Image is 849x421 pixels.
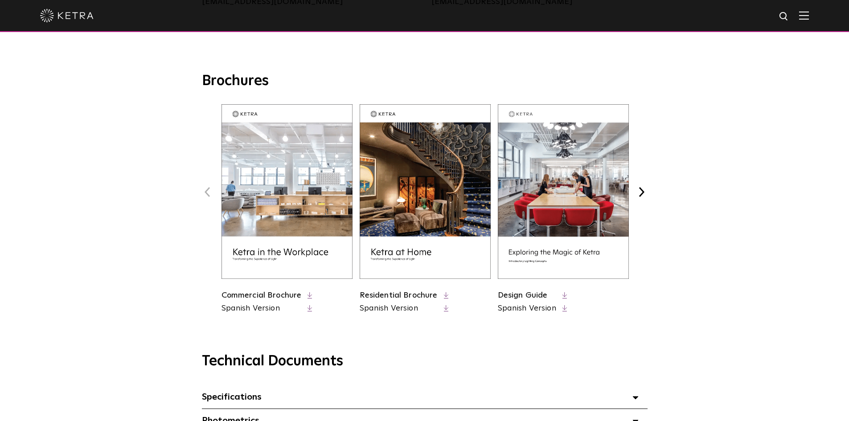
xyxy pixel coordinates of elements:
[221,104,353,279] img: commercial_brochure_thumbnail
[636,186,648,198] button: Next
[202,186,213,198] button: Previous
[221,291,302,299] a: Commercial Brochure
[202,72,648,91] h3: Brochures
[799,11,809,20] img: Hamburger%20Nav.svg
[498,303,556,314] a: Spanish Version
[360,104,491,279] img: residential_brochure_thumbnail
[498,291,548,299] a: Design Guide
[779,11,790,22] img: search icon
[360,291,438,299] a: Residential Brochure
[498,104,629,279] img: design_brochure_thumbnail
[360,303,438,314] a: Spanish Version
[40,9,94,22] img: ketra-logo-2019-white
[221,303,302,314] a: Spanish Version
[202,353,648,370] h3: Technical Documents
[202,392,262,401] span: Specifications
